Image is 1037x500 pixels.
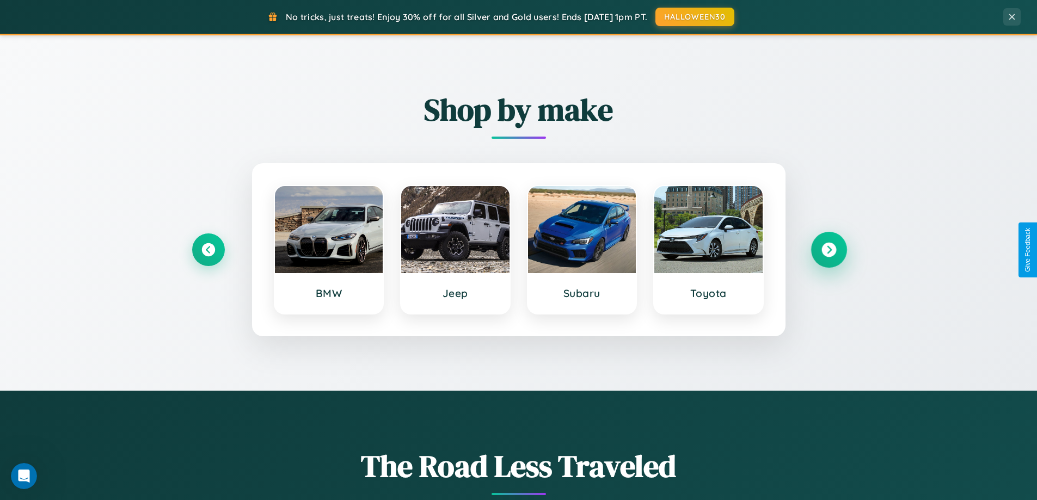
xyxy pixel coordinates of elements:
h3: Subaru [539,287,625,300]
div: Give Feedback [1024,228,1032,272]
button: HALLOWEEN30 [655,8,734,26]
span: No tricks, just treats! Enjoy 30% off for all Silver and Gold users! Ends [DATE] 1pm PT. [286,11,647,22]
h2: Shop by make [192,89,845,131]
iframe: Intercom live chat [11,463,37,489]
h3: BMW [286,287,372,300]
h1: The Road Less Traveled [192,445,845,487]
h3: Toyota [665,287,752,300]
h3: Jeep [412,287,499,300]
